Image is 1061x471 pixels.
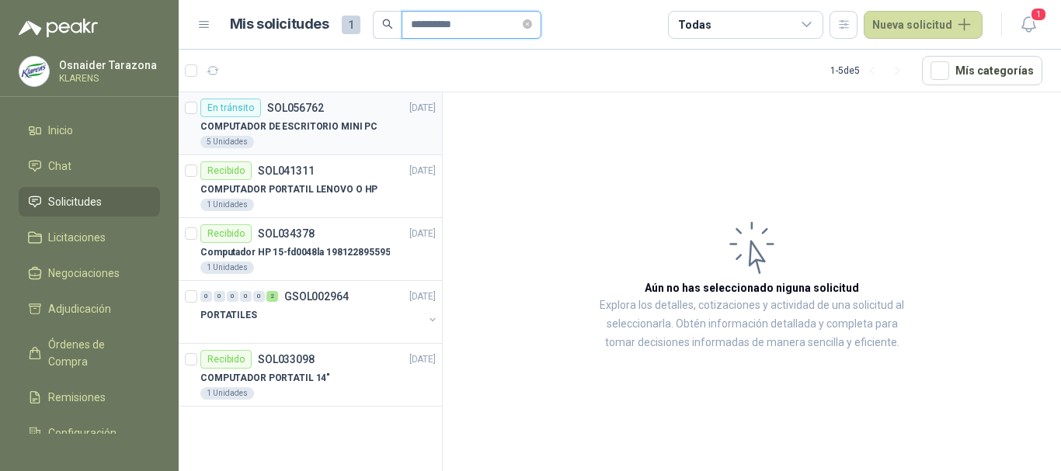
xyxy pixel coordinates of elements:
[200,287,439,337] a: 0 0 0 0 0 2 GSOL002964[DATE] PORTATILES
[598,296,906,352] p: Explora los detalles, cotizaciones y actividad de una solicitud al seleccionarla. Obtén informaci...
[48,122,73,139] span: Inicio
[200,261,254,274] div: 1 Unidades
[214,291,225,302] div: 0
[409,227,436,241] p: [DATE]
[179,92,442,155] a: En tránsitoSOL056762[DATE] COMPUTADOR DE ESCRITORIO MINI PC5 Unidades
[200,350,252,369] div: Recibido
[258,165,315,176] p: SOL041311
[200,136,254,148] div: 5 Unidades
[258,228,315,239] p: SOL034378
[200,99,261,117] div: En tránsito
[19,57,49,86] img: Company Logo
[200,245,390,260] p: Computador HP 15-fd0048la 198122895595
[19,330,160,376] a: Órdenes de Compra
[230,13,329,36] h1: Mis solicitudes
[409,352,436,367] p: [DATE]
[48,158,71,175] span: Chat
[830,58,910,83] div: 1 - 5 de 5
[382,19,393,29] span: search
[59,74,157,83] p: KLARENS
[342,16,360,34] span: 1
[48,265,120,282] span: Negociaciones
[200,182,377,197] p: COMPUTADOR PORTATIL LENOVO O HP
[48,300,111,317] span: Adjudicación
[409,164,436,178] p: [DATE]
[409,101,436,116] p: [DATE]
[179,218,442,281] a: RecibidoSOL034378[DATE] Computador HP 15-fd0048la 1981228955951 Unidades
[240,291,252,302] div: 0
[200,291,212,302] div: 0
[258,354,315,365] p: SOL033098
[284,291,349,302] p: GSOL002964
[19,151,160,181] a: Chat
[48,229,106,246] span: Licitaciones
[19,418,160,448] a: Configuración
[1030,7,1047,22] span: 1
[48,424,117,442] span: Configuración
[48,193,102,210] span: Solicitudes
[19,116,160,145] a: Inicio
[266,291,278,302] div: 2
[200,199,254,211] div: 1 Unidades
[179,344,442,407] a: RecibidoSOL033098[DATE] COMPUTADOR PORTATIL 14"1 Unidades
[1014,11,1042,39] button: 1
[523,17,532,32] span: close-circle
[409,289,436,304] p: [DATE]
[19,187,160,216] a: Solicitudes
[200,161,252,180] div: Recibido
[48,336,145,370] span: Órdenes de Compra
[19,19,98,37] img: Logo peakr
[200,387,254,400] div: 1 Unidades
[253,291,265,302] div: 0
[864,11,983,39] button: Nueva solicitud
[19,223,160,252] a: Licitaciones
[200,119,377,134] p: COMPUTADOR DE ESCRITORIO MINI PC
[179,155,442,218] a: RecibidoSOL041311[DATE] COMPUTADOR PORTATIL LENOVO O HP1 Unidades
[227,291,238,302] div: 0
[200,308,257,323] p: PORTATILES
[200,224,252,243] div: Recibido
[19,383,160,412] a: Remisiones
[200,371,330,386] p: COMPUTADOR PORTATIL 14"
[267,102,324,113] p: SOL056762
[678,16,711,33] div: Todas
[645,279,859,296] h3: Aún no has seleccionado niguna solicitud
[19,258,160,288] a: Negociaciones
[19,294,160,324] a: Adjudicación
[48,389,106,406] span: Remisiones
[523,19,532,29] span: close-circle
[922,56,1042,85] button: Mís categorías
[59,60,157,71] p: Osnaider Tarazona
